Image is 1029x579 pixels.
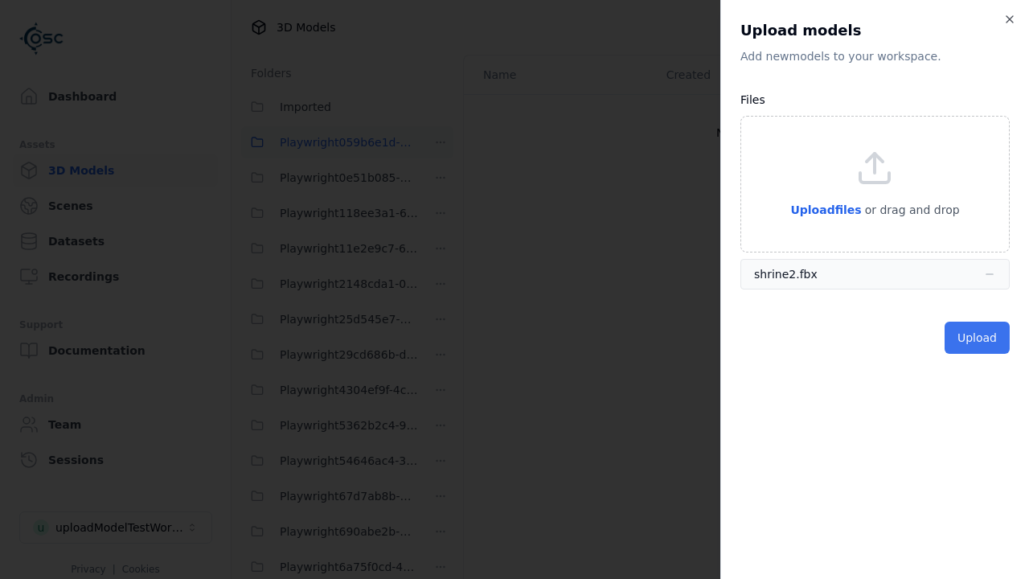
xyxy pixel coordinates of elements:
[754,266,818,282] div: shrine2.fbx
[945,322,1010,354] button: Upload
[740,19,1010,42] h2: Upload models
[740,48,1010,64] p: Add new model s to your workspace.
[862,200,960,220] p: or drag and drop
[740,93,765,106] label: Files
[790,203,861,216] span: Upload files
